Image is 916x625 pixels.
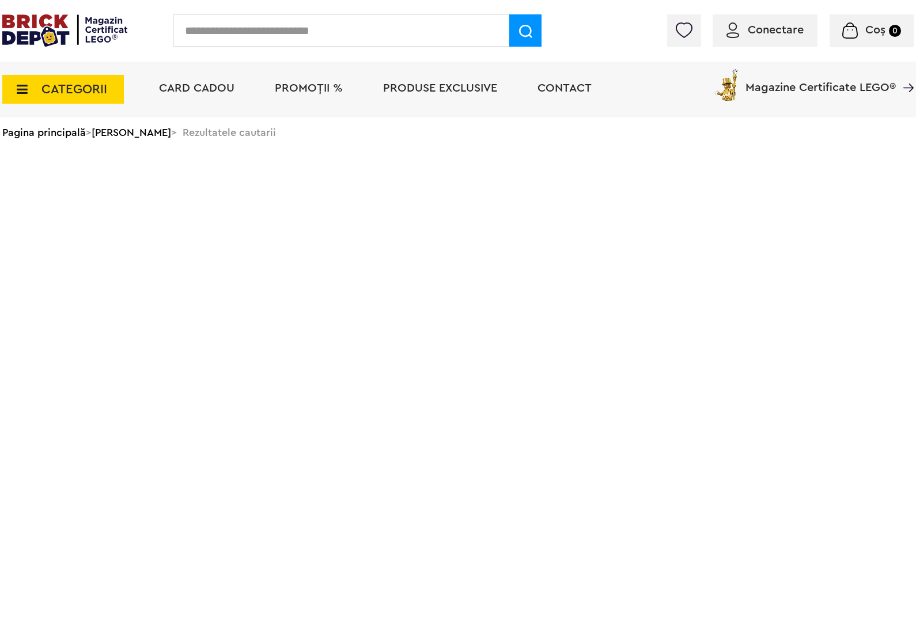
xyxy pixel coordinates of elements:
[865,24,885,36] span: Coș
[2,127,86,138] a: Pagina principală
[383,82,497,94] a: Produse exclusive
[726,24,804,36] a: Conectare
[2,118,914,147] div: > > Rezultatele cautarii
[275,82,343,94] a: PROMOȚII %
[889,25,901,37] small: 0
[748,24,804,36] span: Conectare
[896,67,914,78] a: Magazine Certificate LEGO®
[745,67,896,93] span: Magazine Certificate LEGO®
[538,82,592,94] a: Contact
[92,127,171,138] a: [PERSON_NAME]
[41,83,107,96] span: CATEGORII
[159,82,234,94] a: Card Cadou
